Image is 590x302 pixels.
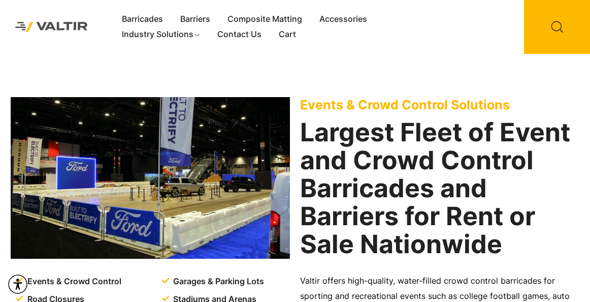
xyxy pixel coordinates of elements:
[113,27,209,42] a: Industry Solutions
[172,12,219,27] a: Barriers
[171,274,264,289] span: Garages & Parking Lots
[219,12,311,27] a: Composite Matting
[209,27,270,42] a: Contact Us
[270,27,305,42] a: Cart
[300,118,579,258] h2: Largest Fleet of Event and Crowd Control Barricades and Barriers for Rent or Sale Nationwide
[113,12,172,27] a: Barricades
[25,274,121,289] span: Events & Crowd Control
[8,14,95,39] img: Valtir Rentals
[300,97,579,112] p: Events & Crowd Control Solutions
[311,12,376,27] a: Accessories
